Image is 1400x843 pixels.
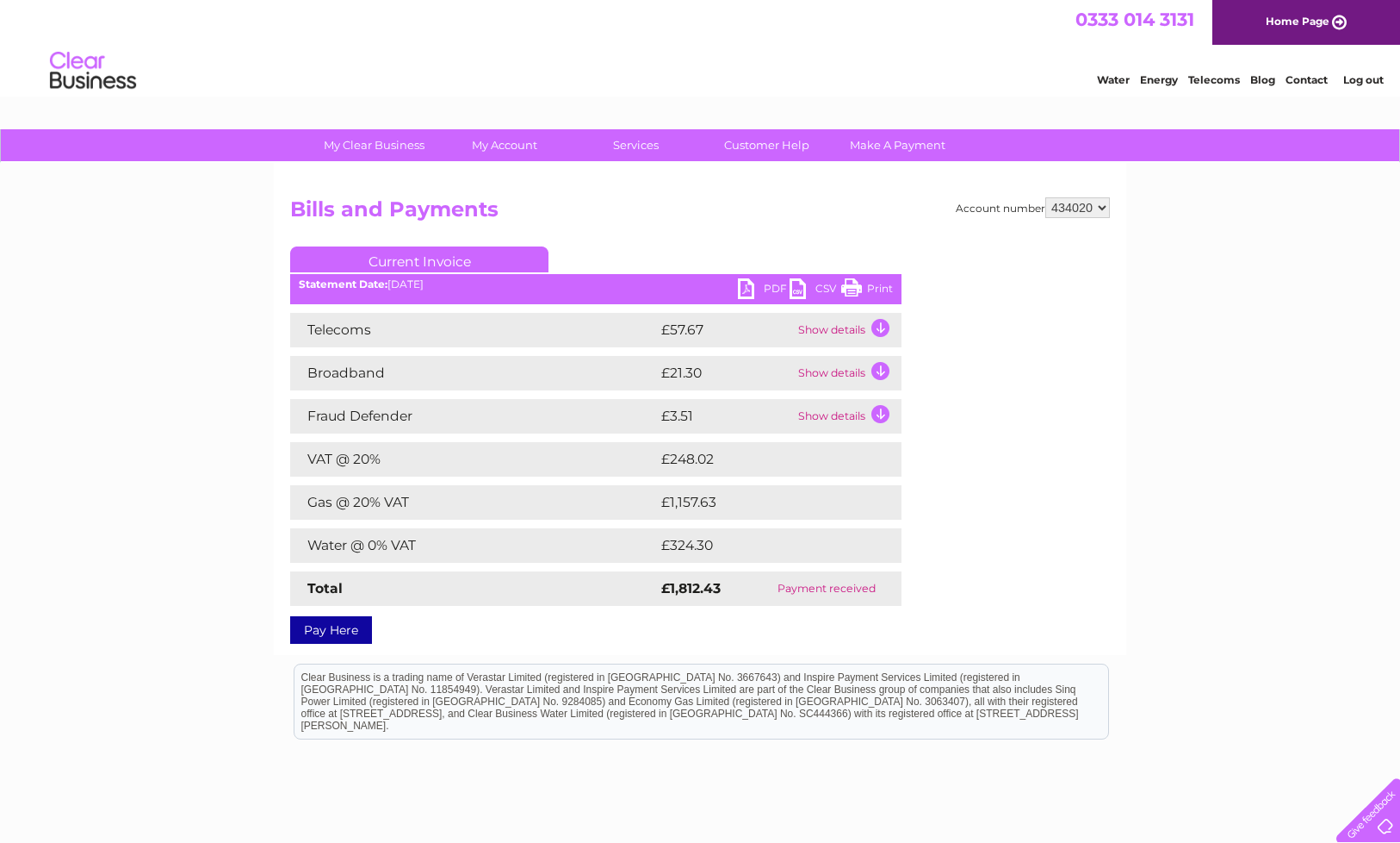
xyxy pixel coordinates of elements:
[290,278,901,290] div: [DATE]
[841,278,893,303] a: Print
[1075,9,1194,30] a: 0333 014 3131
[290,356,657,390] td: Broadband
[290,399,657,434] td: Fraud Defender
[827,129,969,161] a: Make A Payment
[738,278,790,303] a: PDF
[1343,73,1384,86] a: Log out
[1285,73,1328,86] a: Contact
[1097,73,1130,86] a: Water
[290,485,657,520] td: Gas @ 20% VAT
[794,356,901,390] td: Show details
[661,580,721,596] strong: £1,812.43
[790,278,841,303] a: CSV
[303,129,445,161] a: My Clear Business
[1250,73,1275,86] a: Blog
[657,485,872,520] td: £1,157.63
[753,571,901,606] td: Payment received
[434,129,576,161] a: My Account
[290,616,372,644] a: Pay Here
[49,45,137,97] img: logo.png
[290,528,657,563] td: Water @ 0% VAT
[657,356,794,390] td: £21.30
[657,313,794,347] td: £57.67
[290,247,548,272] a: Current Invoice
[657,528,871,563] td: £324.30
[299,278,387,290] b: Statement Date:
[794,313,901,347] td: Show details
[290,313,657,347] td: Telecoms
[657,399,794,434] td: £3.51
[956,197,1110,218] div: Account number
[290,442,657,477] td: VAT @ 20%
[294,9,1108,84] div: Clear Business is a trading name of Verastar Limited (registered in [GEOGRAPHIC_DATA] No. 3667643...
[794,399,901,434] td: Show details
[1140,73,1178,86] a: Energy
[696,129,838,161] a: Customer Help
[307,580,343,596] strong: Total
[657,442,871,477] td: £248.02
[1188,73,1240,86] a: Telecoms
[290,197,1110,230] h2: Bills and Payments
[565,129,707,161] a: Services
